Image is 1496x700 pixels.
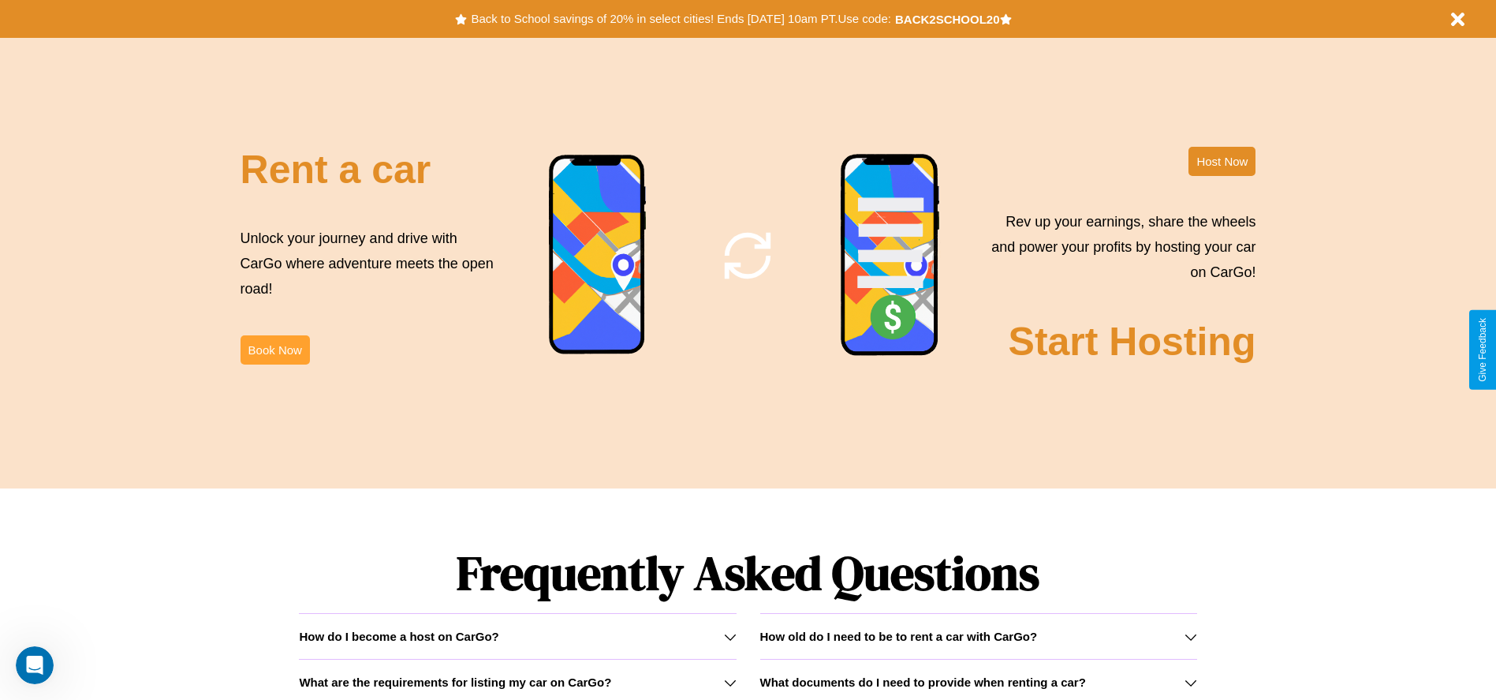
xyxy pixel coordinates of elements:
[1009,319,1256,365] h2: Start Hosting
[982,209,1255,286] p: Rev up your earnings, share the wheels and power your profits by hosting your car on CarGo!
[895,13,1000,26] b: BACK2SCHOOL20
[299,676,611,689] h3: What are the requirements for listing my car on CarGo?
[241,226,499,302] p: Unlock your journey and drive with CarGo where adventure meets the open road!
[241,147,431,193] h2: Rent a car
[840,153,941,358] img: phone
[760,630,1038,643] h3: How old do I need to be to rent a car with CarGo?
[241,335,310,365] button: Book Now
[1188,147,1255,176] button: Host Now
[299,533,1196,613] h1: Frequently Asked Questions
[1477,318,1488,382] div: Give Feedback
[548,154,647,357] img: phone
[16,646,54,684] iframe: Intercom live chat
[299,630,498,643] h3: How do I become a host on CarGo?
[760,676,1086,689] h3: What documents do I need to provide when renting a car?
[467,8,894,30] button: Back to School savings of 20% in select cities! Ends [DATE] 10am PT.Use code:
